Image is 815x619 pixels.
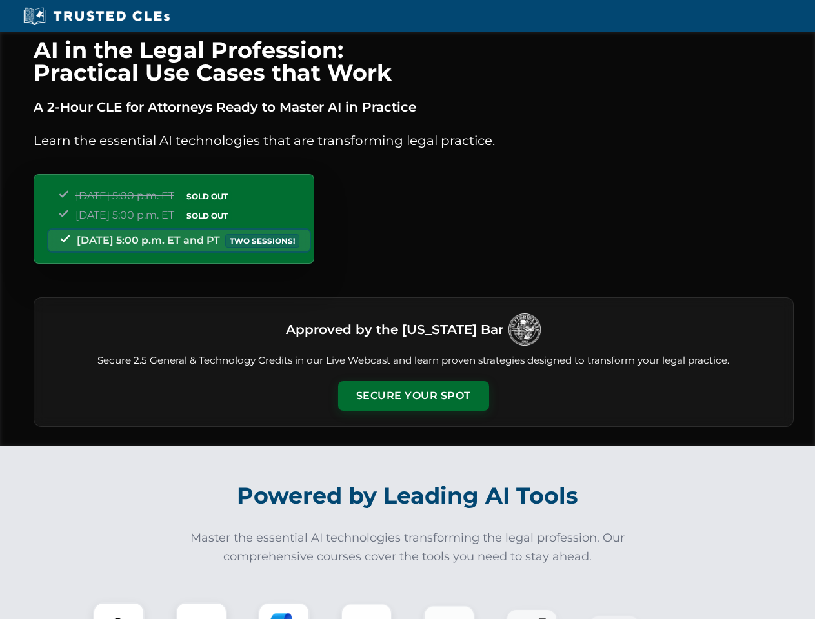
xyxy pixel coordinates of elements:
h3: Approved by the [US_STATE] Bar [286,318,503,341]
button: Secure Your Spot [338,381,489,411]
p: Master the essential AI technologies transforming the legal profession. Our comprehensive courses... [182,529,634,566]
span: SOLD OUT [182,190,232,203]
p: Secure 2.5 General & Technology Credits in our Live Webcast and learn proven strategies designed ... [50,353,778,368]
p: A 2-Hour CLE for Attorneys Ready to Master AI in Practice [34,97,794,117]
img: Logo [508,313,541,346]
span: SOLD OUT [182,209,232,222]
p: Learn the essential AI technologies that are transforming legal practice. [34,130,794,151]
img: Trusted CLEs [19,6,174,26]
h1: AI in the Legal Profession: Practical Use Cases that Work [34,39,794,84]
span: [DATE] 5:00 p.m. ET [75,209,174,221]
span: [DATE] 5:00 p.m. ET [75,190,174,202]
h2: Powered by Leading AI Tools [50,473,765,518]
